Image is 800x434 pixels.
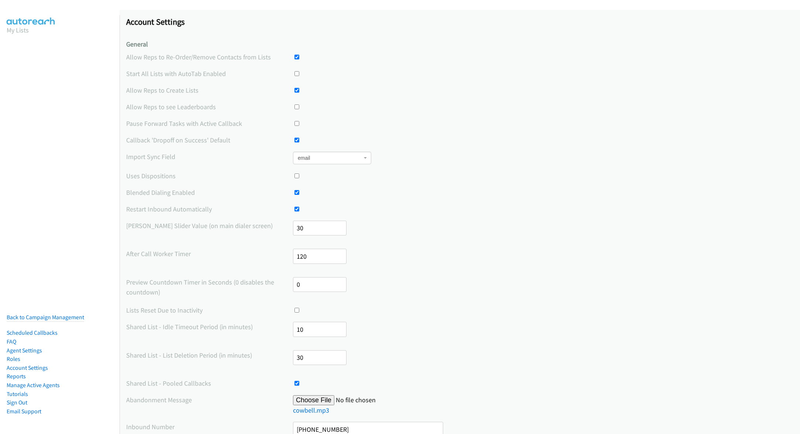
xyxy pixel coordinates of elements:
[126,204,293,214] label: Restart Inbound Automatically
[779,187,800,246] iframe: Resource Center
[7,329,58,336] a: Scheduled Callbacks
[7,382,60,389] a: Manage Active Agents
[126,249,293,259] label: After Call Worker Timer
[126,422,293,432] label: Inbound Number
[126,277,293,297] label: Preview Countdown Timer in Seconds (0 disables the countdown)
[126,322,793,344] div: The time period before a list resets or assigned records get redistributed due to an idle dialing...
[126,102,293,112] label: Allow Reps to see Leaderboards
[126,69,293,79] label: Start All Lists with AutoTab Enabled
[126,305,293,315] label: Lists Reset Due to Inactivity
[126,40,793,49] h4: General
[126,395,793,415] div: Account wide abandonment message which should contain the name of your organization and a contact...
[293,406,329,414] a: cowbell.mp3
[7,314,84,321] a: Back to Campaign Management
[126,52,293,62] label: Allow Reps to Re-Order/Remove Contacts from Lists
[7,364,48,371] a: Account Settings
[7,399,27,406] a: Sign Out
[126,350,293,360] label: Shared List - List Deletion Period (in minutes)
[126,118,293,128] label: Pause Forward Tasks with Active Callback
[126,221,293,231] label: [PERSON_NAME] Slider Value (on main dialer screen)
[126,171,293,181] label: Uses Dispositions
[126,85,293,95] label: Allow Reps to Create Lists
[126,152,293,162] label: Import Sync Field
[126,378,793,388] div: Whether callbacks should be returned to the pool or remain tied to the agent that requested the c...
[126,187,293,197] label: Blended Dialing Enabled
[126,350,793,372] div: The minimum time before a list can be deleted
[126,135,293,145] label: Callback 'Dropoff on Success' Default
[7,26,29,34] a: My Lists
[126,17,793,27] h1: Account Settings
[7,347,42,354] a: Agent Settings
[293,152,371,164] span: email
[7,390,28,397] a: Tutorials
[126,378,293,388] label: Shared List - Pooled Callbacks
[7,373,26,380] a: Reports
[7,338,16,345] a: FAQ
[7,355,20,362] a: Roles
[126,322,293,332] label: Shared List - Idle Timeout Period (in minutes)
[126,395,293,405] label: Abandonment Message
[298,154,362,162] span: email
[7,408,41,415] a: Email Support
